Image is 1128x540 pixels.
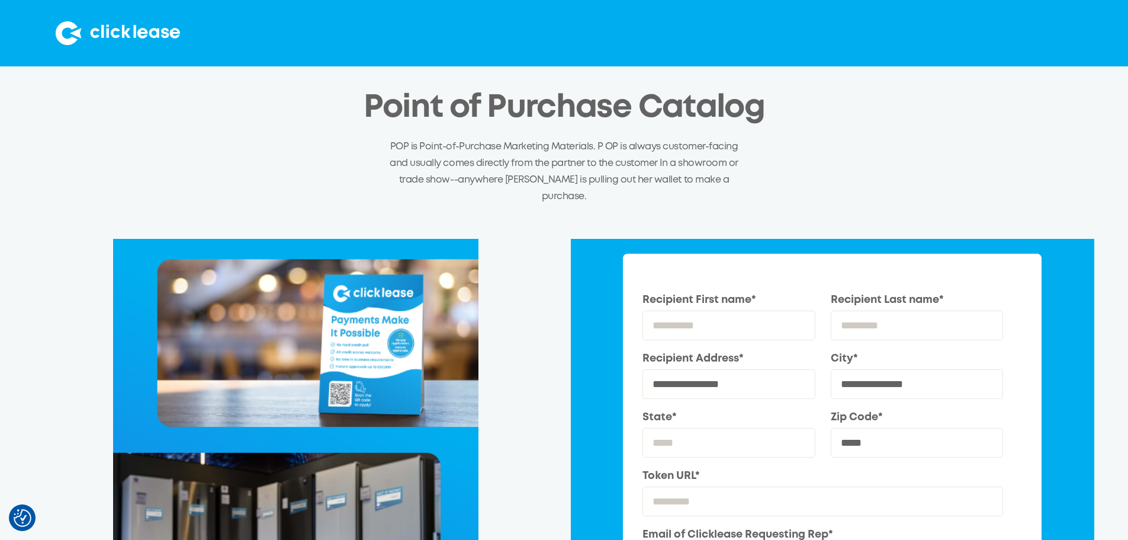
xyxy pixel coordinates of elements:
label: State* [642,410,815,425]
label: Zip Code* [831,410,1004,425]
p: POP is Point-of-Purchase Marketing Materials. P OP is always customer-facing and usually comes di... [390,139,739,205]
label: Recipient Last name* [831,292,1004,308]
h2: Point of Purchase Catalog [364,91,765,126]
img: Revisit consent button [14,509,31,527]
label: City* [831,351,1004,366]
label: Recipient Address* [642,351,815,366]
img: Clicklease logo [56,21,180,45]
button: Consent Preferences [14,509,31,527]
label: Recipient First name* [642,292,815,308]
label: Token URL* [642,468,1003,484]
